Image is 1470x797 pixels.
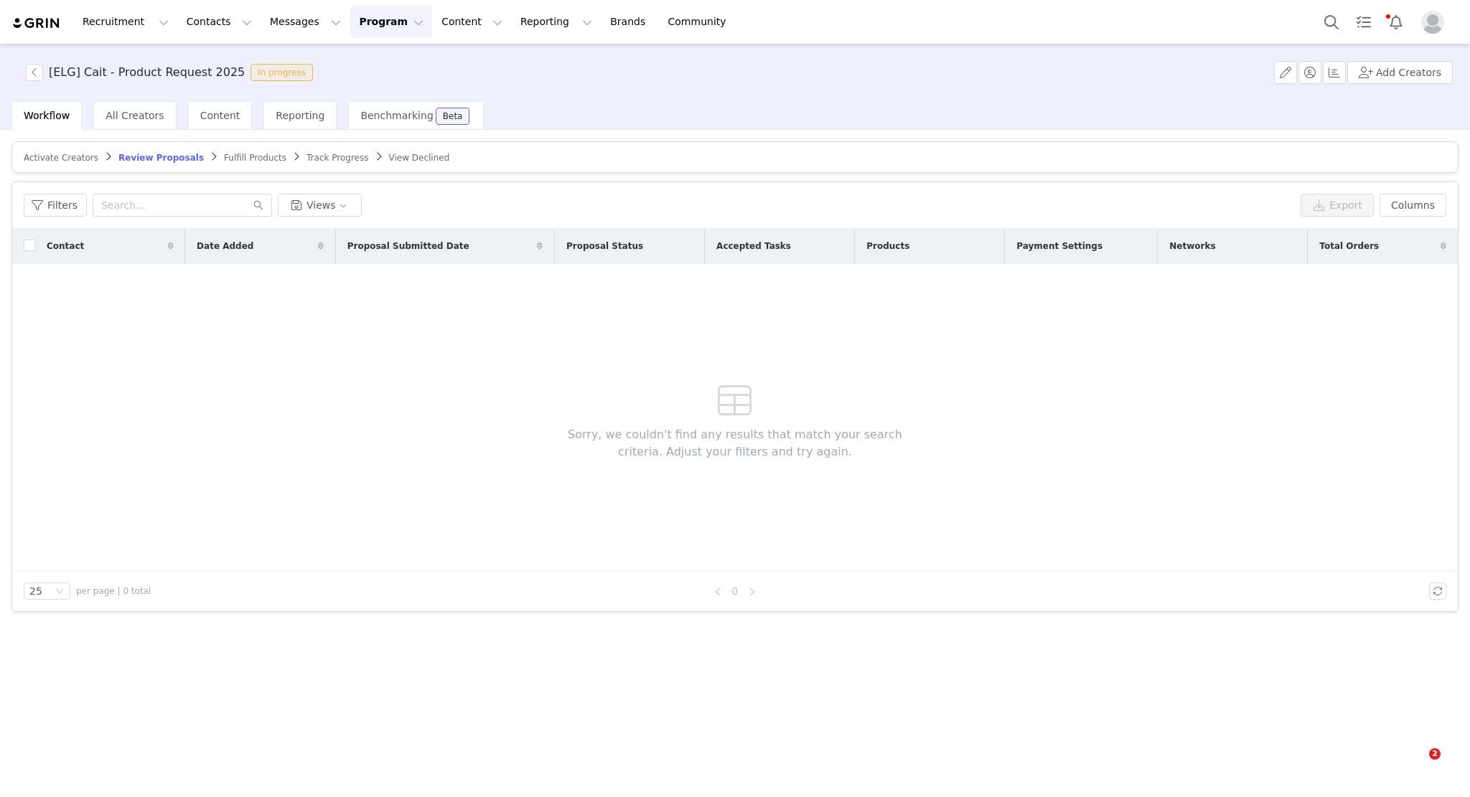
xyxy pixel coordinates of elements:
[443,112,463,121] div: Beta
[55,587,64,597] i: icon: down
[1319,240,1379,253] span: Total Orders
[360,110,433,121] span: Benchmarking
[24,194,87,217] button: Filters
[389,153,450,163] span: View Declined
[26,64,319,81] span: [object Object]
[118,153,204,163] span: Review Proposals
[11,16,62,30] img: grin logo
[1169,240,1215,253] span: Networks
[276,110,324,121] span: Reporting
[49,64,245,81] h3: [ELG] Cait - Product Request 2025
[433,6,511,38] button: Content
[709,583,726,600] li: Previous Page
[716,240,791,253] span: Accepted Tasks
[1016,240,1102,253] span: Payment Settings
[748,588,757,596] i: icon: right
[866,240,909,253] span: Products
[278,194,362,217] button: Views
[47,240,84,253] span: Contact
[1429,748,1441,760] span: 2
[1413,11,1459,34] button: Profile
[74,6,177,38] button: Recruitment
[224,153,286,163] span: Fulfill Products
[601,6,658,38] a: Brands
[660,6,741,38] a: Community
[251,64,313,81] span: In progress
[744,583,761,600] li: Next Page
[1400,748,1434,783] iframe: Intercom live chat
[1316,6,1347,38] button: Search
[713,588,722,596] i: icon: left
[1301,194,1374,217] button: Export
[1347,61,1453,84] button: Add Creators
[197,240,253,253] span: Date Added
[306,153,368,163] span: Track Progress
[1348,6,1380,38] a: Tasks
[24,110,70,121] span: Workflow
[200,110,240,121] span: Content
[512,6,601,38] button: Reporting
[546,426,924,461] span: Sorry, we couldn't find any results that match your search criteria. Adjust your filters and try ...
[1380,194,1446,217] button: Columns
[726,583,744,600] li: 0
[106,110,164,121] span: All Creators
[24,153,98,163] span: Activate Creators
[566,240,643,253] span: Proposal Status
[76,585,151,598] span: per page | 0 total
[261,6,350,38] button: Messages
[253,200,263,210] i: icon: search
[29,583,42,599] div: 25
[1421,11,1444,34] img: placeholder-profile.jpg
[350,6,432,38] button: Program
[347,240,469,253] span: Proposal Submitted Date
[93,194,272,217] input: Search...
[727,583,743,599] a: 0
[178,6,261,38] button: Contacts
[1380,6,1412,38] button: Notifications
